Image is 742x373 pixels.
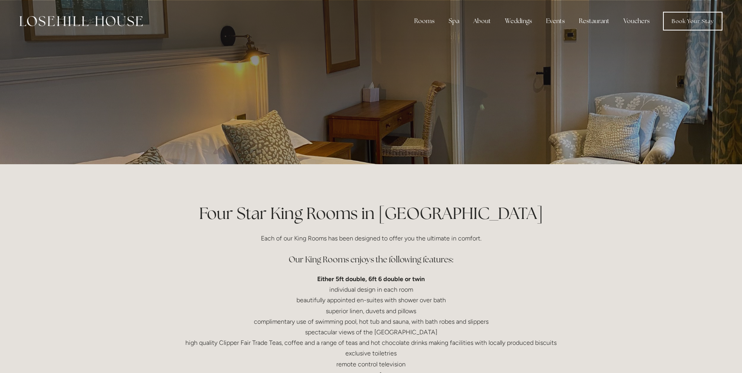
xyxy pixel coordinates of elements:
[663,12,722,30] a: Book Your Stay
[408,13,441,29] div: Rooms
[184,252,558,267] h3: Our King Rooms enjoys the following features:
[442,13,465,29] div: Spa
[20,16,143,26] img: Losehill House
[184,202,558,225] h1: Four Star King Rooms in [GEOGRAPHIC_DATA]
[499,13,538,29] div: Weddings
[467,13,497,29] div: About
[184,233,558,244] p: Each of our King Rooms has been designed to offer you the ultimate in comfort.
[540,13,571,29] div: Events
[317,275,425,283] strong: Either 5ft double, 6ft 6 double or twin
[617,13,656,29] a: Vouchers
[573,13,616,29] div: Restaurant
